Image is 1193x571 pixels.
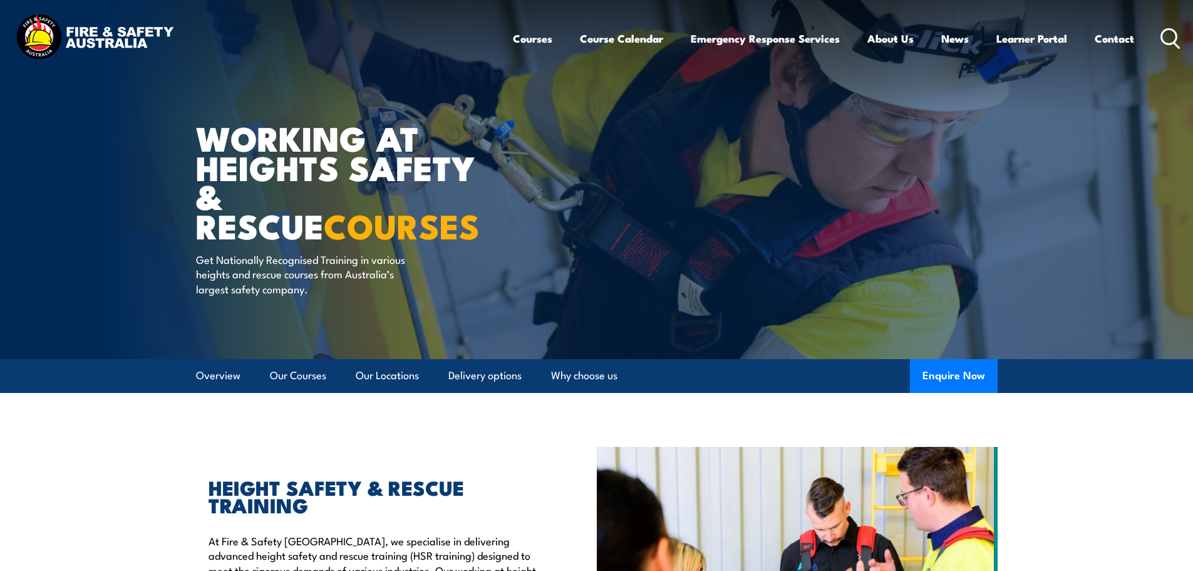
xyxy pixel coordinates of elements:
a: Learner Portal [996,22,1067,55]
a: Our Locations [356,359,419,392]
a: Emergency Response Services [691,22,840,55]
a: About Us [867,22,914,55]
a: Our Courses [270,359,326,392]
button: Enquire Now [910,359,998,393]
a: Courses [513,22,552,55]
strong: COURSES [324,199,480,251]
h1: WORKING AT HEIGHTS SAFETY & RESCUE [196,123,505,240]
a: Course Calendar [580,22,663,55]
a: Contact [1095,22,1134,55]
a: News [941,22,969,55]
a: Delivery options [448,359,522,392]
a: Why choose us [551,359,617,392]
p: Get Nationally Recognised Training in various heights and rescue courses from Australia’s largest... [196,252,425,296]
h2: HEIGHT SAFETY & RESCUE TRAINING [209,478,539,513]
a: Overview [196,359,240,392]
